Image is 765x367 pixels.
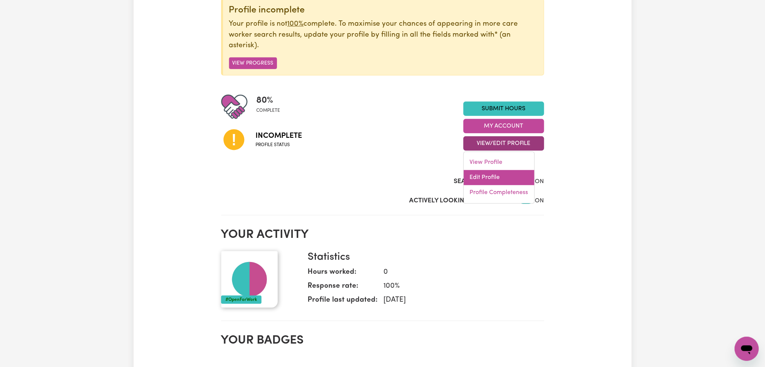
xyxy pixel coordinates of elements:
[464,170,534,185] a: Edit Profile
[221,296,262,304] div: #OpenForWork
[221,333,544,348] h2: Your badges
[257,94,280,107] span: 80 %
[378,281,538,292] dd: 100 %
[229,5,538,16] div: Profile incomplete
[454,177,511,187] label: Search Visibility
[229,57,277,69] button: View Progress
[221,228,544,242] h2: Your activity
[464,185,534,200] a: Profile Completeness
[463,136,544,151] button: View/Edit Profile
[378,267,538,278] dd: 0
[463,119,544,133] button: My Account
[256,130,302,142] span: Incomplete
[409,196,511,206] label: Actively Looking for Clients
[378,295,538,306] dd: [DATE]
[257,107,280,114] span: complete
[229,19,538,51] p: Your profile is not complete. To maximise your chances of appearing in more care worker search re...
[735,337,759,361] iframe: Button to launch messaging window
[463,102,544,116] a: Submit Hours
[257,94,286,120] div: Profile completeness: 80%
[221,251,278,308] img: Your profile picture
[464,155,534,170] a: View Profile
[308,281,378,295] dt: Response rate:
[308,251,538,264] h3: Statistics
[308,267,378,281] dt: Hours worked:
[288,20,304,28] u: 100%
[256,142,302,148] span: Profile status
[308,295,378,309] dt: Profile last updated:
[535,179,544,185] span: ON
[535,198,544,204] span: ON
[463,152,535,204] div: View/Edit Profile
